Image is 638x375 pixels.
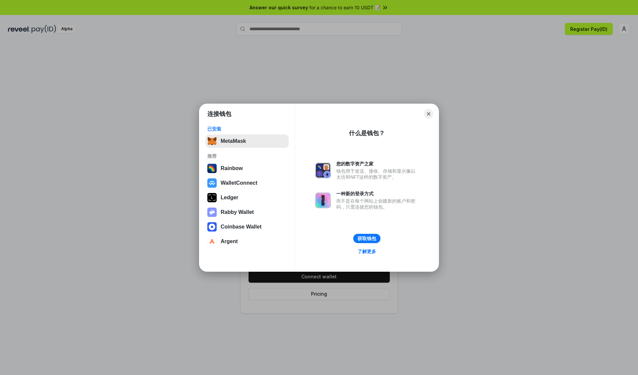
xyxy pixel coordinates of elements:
[336,161,419,167] div: 您的数字资产之家
[354,247,380,256] a: 了解更多
[207,137,217,146] img: svg+xml,%3Csvg%20fill%3D%22none%22%20height%3D%2233%22%20viewBox%3D%220%200%2035%2033%22%20width%...
[207,164,217,173] img: svg+xml,%3Csvg%20width%3D%22120%22%20height%3D%22120%22%20viewBox%3D%220%200%20120%20120%22%20fil...
[205,176,289,190] button: WalletConnect
[205,135,289,148] button: MetaMask
[207,208,217,217] img: svg+xml,%3Csvg%20xmlns%3D%22http%3A%2F%2Fwww.w3.org%2F2000%2Fsvg%22%20fill%3D%22none%22%20viewBox...
[207,237,217,246] img: svg+xml,%3Csvg%20width%3D%2228%22%20height%3D%2228%22%20viewBox%3D%220%200%2028%2028%22%20fill%3D...
[315,192,331,208] img: svg+xml,%3Csvg%20xmlns%3D%22http%3A%2F%2Fwww.w3.org%2F2000%2Fsvg%22%20fill%3D%22none%22%20viewBox...
[349,129,385,137] div: 什么是钱包？
[221,224,262,230] div: Coinbase Wallet
[205,220,289,234] button: Coinbase Wallet
[315,162,331,178] img: svg+xml,%3Csvg%20xmlns%3D%22http%3A%2F%2Fwww.w3.org%2F2000%2Fsvg%22%20fill%3D%22none%22%20viewBox...
[221,165,243,171] div: Rainbow
[207,222,217,232] img: svg+xml,%3Csvg%20width%3D%2228%22%20height%3D%2228%22%20viewBox%3D%220%200%2028%2028%22%20fill%3D...
[205,206,289,219] button: Rabby Wallet
[221,180,258,186] div: WalletConnect
[221,195,238,201] div: Ledger
[207,153,287,159] div: 推荐
[336,191,419,197] div: 一种新的登录方式
[358,235,376,241] div: 获取钱包
[221,138,246,144] div: MetaMask
[207,178,217,188] img: svg+xml,%3Csvg%20width%3D%2228%22%20height%3D%2228%22%20viewBox%3D%220%200%2028%2028%22%20fill%3D...
[336,198,419,210] div: 而不是在每个网站上创建新的账户和密码，只需连接您的钱包。
[358,248,376,254] div: 了解更多
[221,209,254,215] div: Rabby Wallet
[424,109,433,119] button: Close
[353,234,380,243] button: 获取钱包
[207,193,217,202] img: svg+xml,%3Csvg%20xmlns%3D%22http%3A%2F%2Fwww.w3.org%2F2000%2Fsvg%22%20width%3D%2228%22%20height%3...
[205,235,289,248] button: Argent
[205,191,289,204] button: Ledger
[221,238,238,244] div: Argent
[207,126,287,132] div: 已安装
[205,162,289,175] button: Rainbow
[207,110,231,118] h1: 连接钱包
[336,168,419,180] div: 钱包用于发送、接收、存储和显示像以太坊和NFT这样的数字资产。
